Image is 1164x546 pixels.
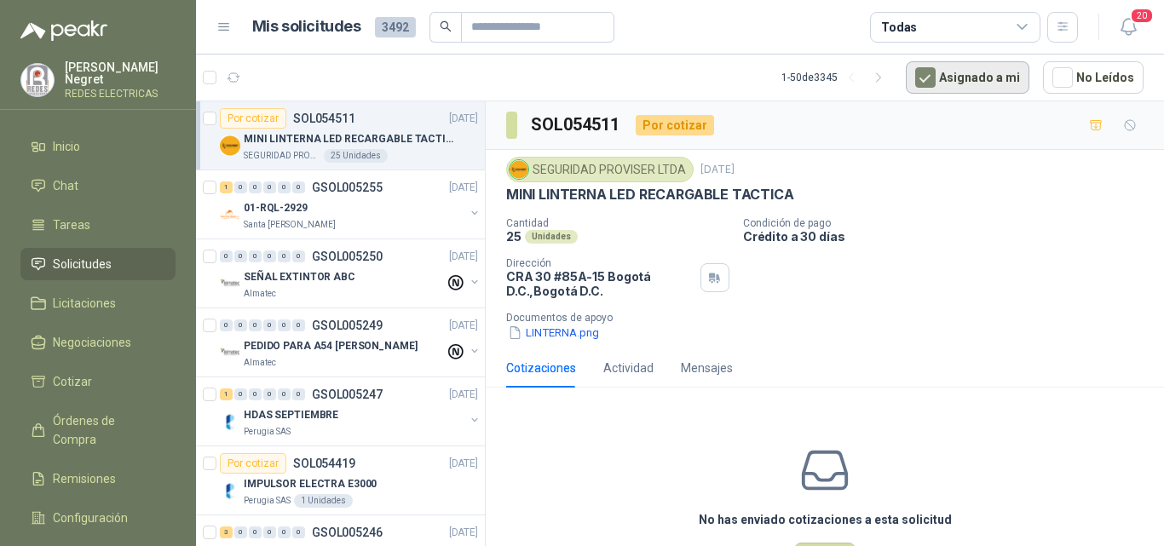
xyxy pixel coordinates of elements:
div: 0 [249,250,262,262]
p: [PERSON_NAME] Negret [65,61,176,85]
button: No Leídos [1043,61,1144,94]
p: GSOL005250 [312,250,383,262]
div: 3 [220,526,233,538]
div: 0 [263,181,276,193]
p: SEÑAL EXTINTOR ABC [244,269,355,285]
p: CRA 30 #85A-15 Bogotá D.C. , Bogotá D.C. [506,269,694,298]
div: 0 [220,319,233,331]
div: 0 [292,388,305,400]
div: Cotizaciones [506,359,576,377]
p: GSOL005247 [312,388,383,400]
p: Condición de pago [743,217,1157,229]
p: [DATE] [449,525,478,541]
p: Cantidad [506,217,729,229]
div: Por cotizar [636,115,714,135]
p: [DATE] [449,111,478,127]
a: Remisiones [20,463,176,495]
span: Cotizar [53,372,92,391]
div: 0 [249,388,262,400]
button: 20 [1113,12,1144,43]
p: [DATE] [449,456,478,472]
div: Por cotizar [220,108,286,129]
p: Perugia SAS [244,494,291,508]
div: Unidades [525,230,578,244]
a: Cotizar [20,365,176,398]
p: Almatec [244,287,276,301]
a: Negociaciones [20,326,176,359]
a: Chat [20,170,176,202]
a: Por cotizarSOL054419[DATE] Company LogoIMPULSOR ELECTRA E3000Perugia SAS1 Unidades [196,446,485,515]
p: PEDIDO PARA A54 [PERSON_NAME] [244,338,418,354]
a: Tareas [20,209,176,241]
img: Company Logo [220,480,240,501]
div: 0 [292,250,305,262]
div: 0 [249,319,262,331]
span: Negociaciones [53,333,131,352]
p: Dirección [506,257,694,269]
p: Santa [PERSON_NAME] [244,218,336,232]
a: Configuración [20,502,176,534]
p: Perugia SAS [244,425,291,439]
div: 0 [220,250,233,262]
div: 1 - 50 de 3345 [781,64,892,91]
button: LINTERNA.png [506,324,601,342]
p: Documentos de apoyo [506,312,1157,324]
div: 0 [278,181,291,193]
div: Actividad [603,359,654,377]
p: SEGURIDAD PROVISER LTDA [244,149,320,163]
div: Todas [881,18,917,37]
p: SOL054419 [293,457,355,469]
div: 0 [278,250,291,262]
h3: No has enviado cotizaciones a esta solicitud [699,510,952,529]
p: IMPULSOR ELECTRA E3000 [244,476,377,492]
a: 0 0 0 0 0 0 GSOL005250[DATE] Company LogoSEÑAL EXTINTOR ABCAlmatec [220,246,481,301]
div: 0 [278,526,291,538]
div: 0 [278,319,291,331]
a: 0 0 0 0 0 0 GSOL005249[DATE] Company LogoPEDIDO PARA A54 [PERSON_NAME]Almatec [220,315,481,370]
img: Company Logo [21,64,54,96]
a: Licitaciones [20,287,176,319]
button: Asignado a mi [906,61,1029,94]
div: 0 [249,526,262,538]
div: 0 [234,526,247,538]
div: 0 [278,388,291,400]
div: 0 [234,250,247,262]
div: 0 [263,250,276,262]
div: 0 [263,319,276,331]
img: Company Logo [220,411,240,432]
span: 3492 [375,17,416,37]
img: Company Logo [220,273,240,294]
h3: SOL054511 [531,112,622,138]
a: 1 0 0 0 0 0 GSOL005247[DATE] Company LogoHDAS SEPTIEMBREPerugia SAS [220,384,481,439]
a: Órdenes de Compra [20,405,176,456]
h1: Mis solicitudes [252,14,361,39]
div: 0 [292,181,305,193]
span: Licitaciones [53,294,116,313]
span: 20 [1130,8,1154,24]
div: 25 Unidades [324,149,388,163]
p: SOL054511 [293,112,355,124]
div: Mensajes [681,359,733,377]
a: Por cotizarSOL054511[DATE] Company LogoMINI LINTERNA LED RECARGABLE TACTICASEGURIDAD PROVISER LTD... [196,101,485,170]
p: HDAS SEPTIEMBRE [244,407,338,423]
div: 0 [249,181,262,193]
span: Solicitudes [53,255,112,273]
p: 25 [506,229,521,244]
p: REDES ELECTRICAS [65,89,176,99]
div: Por cotizar [220,453,286,474]
p: GSOL005249 [312,319,383,331]
div: 1 [220,388,233,400]
img: Company Logo [220,135,240,156]
span: Configuración [53,509,128,527]
img: Logo peakr [20,20,107,41]
span: search [440,20,452,32]
div: 1 Unidades [294,494,353,508]
p: [DATE] [449,387,478,403]
p: 01-RQL-2929 [244,200,308,216]
p: GSOL005246 [312,526,383,538]
span: Tareas [53,216,90,234]
span: Remisiones [53,469,116,488]
img: Company Logo [220,342,240,363]
p: MINI LINTERNA LED RECARGABLE TACTICA [244,131,456,147]
div: 0 [263,526,276,538]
